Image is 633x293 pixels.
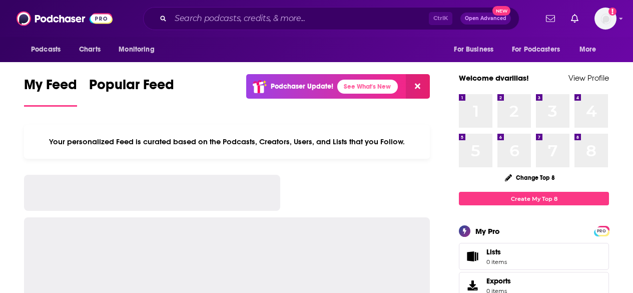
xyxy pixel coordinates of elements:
button: Change Top 8 [499,171,561,184]
div: My Pro [475,226,500,236]
button: open menu [24,40,74,59]
span: Lists [462,249,482,263]
img: User Profile [594,8,616,30]
button: Open AdvancedNew [460,13,511,25]
span: Monitoring [119,43,154,57]
a: Charts [73,40,107,59]
svg: Add a profile image [608,8,616,16]
p: Podchaser Update! [271,82,333,91]
span: Podcasts [31,43,61,57]
img: Podchaser - Follow, Share and Rate Podcasts [17,9,113,28]
span: Exports [486,276,511,285]
a: Lists [459,243,609,270]
span: Popular Feed [89,76,174,99]
div: Search podcasts, credits, & more... [143,7,519,30]
span: Charts [79,43,101,57]
a: View Profile [568,73,609,83]
span: Open Advanced [465,16,506,21]
span: Ctrl K [429,12,452,25]
a: Popular Feed [89,76,174,107]
a: See What's New [337,80,398,94]
a: Show notifications dropdown [567,10,582,27]
a: Show notifications dropdown [542,10,559,27]
button: open menu [572,40,609,59]
span: For Podcasters [512,43,560,57]
button: open menu [112,40,167,59]
span: More [579,43,596,57]
span: Lists [486,247,501,256]
button: open menu [447,40,506,59]
span: Lists [486,247,507,256]
a: Welcome dvarilias! [459,73,529,83]
span: For Business [454,43,493,57]
button: open menu [505,40,574,59]
a: My Feed [24,76,77,107]
button: Show profile menu [594,8,616,30]
input: Search podcasts, credits, & more... [171,11,429,27]
a: PRO [595,227,607,234]
span: PRO [595,227,607,235]
span: Logged in as dvarilias [594,8,616,30]
span: New [492,6,510,16]
span: My Feed [24,76,77,99]
span: 0 items [486,258,507,265]
div: Your personalized Feed is curated based on the Podcasts, Creators, Users, and Lists that you Follow. [24,125,430,159]
a: Create My Top 8 [459,192,609,205]
span: Exports [462,278,482,292]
